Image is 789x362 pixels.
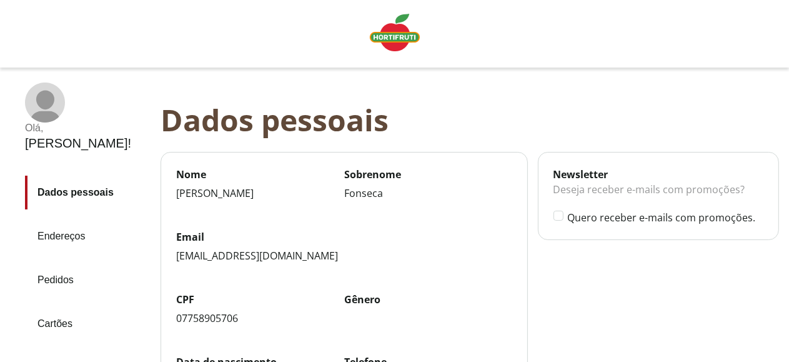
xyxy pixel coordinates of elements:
div: Deseja receber e-mails com promoções? [553,181,763,210]
a: Logo [365,9,425,59]
img: Logo [370,14,420,51]
div: [PERSON_NAME] ! [25,136,131,151]
a: Pedidos [25,263,151,297]
div: [PERSON_NAME] [176,186,344,200]
div: Olá , [25,123,131,134]
a: Cartões [25,307,151,341]
div: 07758905706 [176,311,344,325]
div: Newsletter [553,168,763,181]
label: Sobrenome [344,168,512,181]
label: CPF [176,293,344,306]
div: [EMAIL_ADDRESS][DOMAIN_NAME] [176,249,512,263]
a: Endereços [25,219,151,253]
a: Dados pessoais [25,176,151,209]
label: Email [176,230,512,244]
div: Fonseca [344,186,512,200]
label: Gênero [344,293,512,306]
label: Quero receber e-mails com promoções. [567,211,763,224]
div: Dados pessoais [161,103,789,137]
label: Nome [176,168,344,181]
